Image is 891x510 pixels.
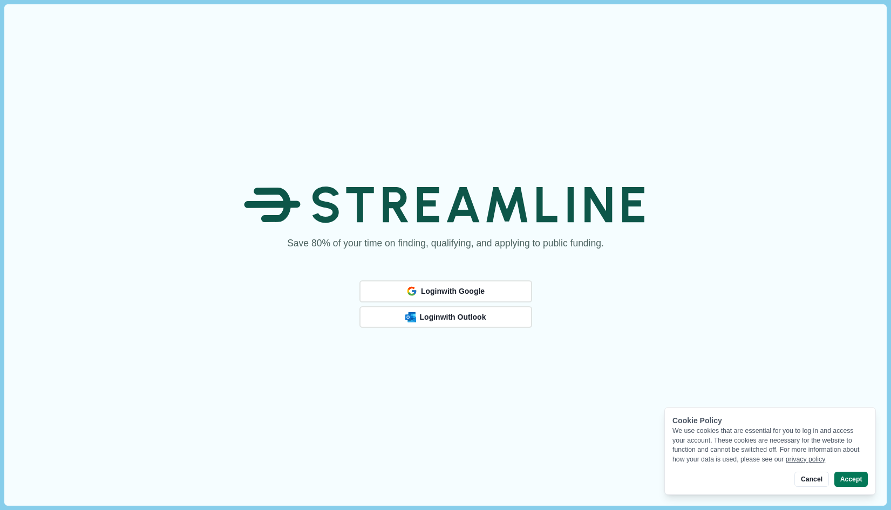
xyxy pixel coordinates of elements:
[834,472,868,487] button: Accept
[287,237,604,250] h1: Save 80% of your time on finding, qualifying, and applying to public funding.
[244,175,647,235] img: Streamline Climate Logo
[794,472,828,487] button: Cancel
[421,287,485,296] span: Login with Google
[672,426,868,464] div: We use cookies that are essential for you to log in and access your account. These cookies are ne...
[359,306,532,328] button: Outlook LogoLoginwith Outlook
[420,313,486,322] span: Login with Outlook
[359,280,532,303] button: Loginwith Google
[672,416,722,425] span: Cookie Policy
[786,456,826,463] a: privacy policy
[405,312,416,322] img: Outlook Logo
